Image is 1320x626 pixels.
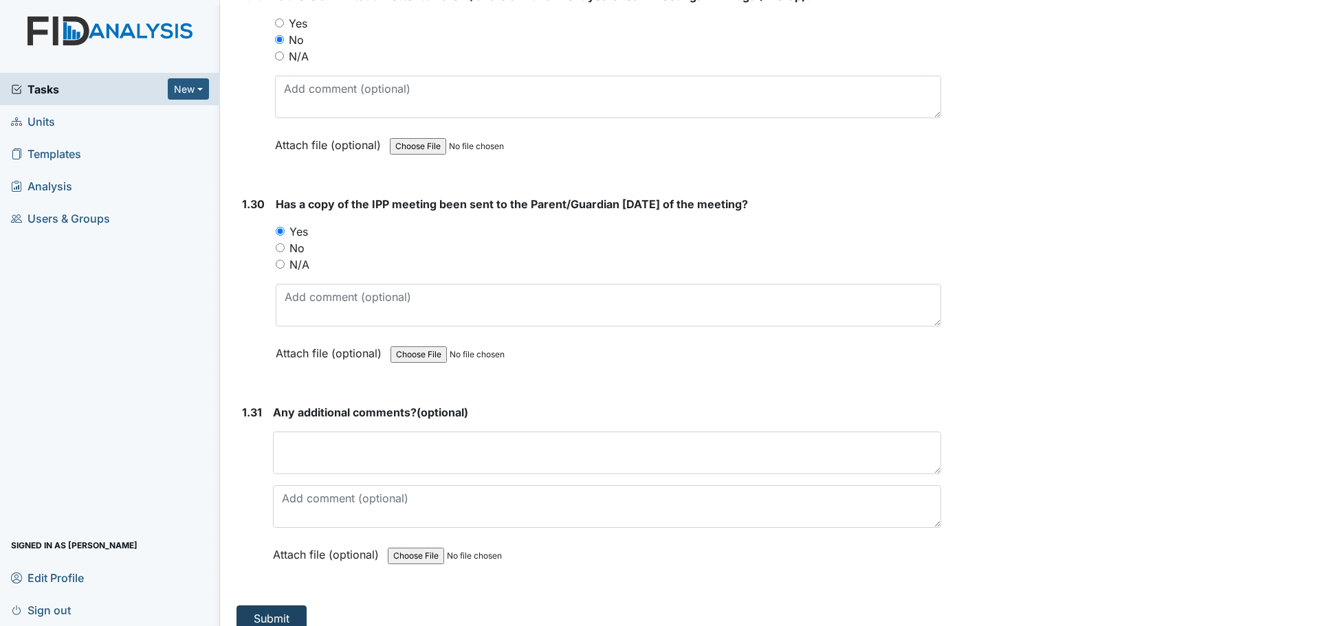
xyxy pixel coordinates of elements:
label: 1.31 [242,404,262,421]
label: No [289,240,305,256]
span: Templates [11,143,81,164]
label: Yes [289,223,308,240]
input: No [276,243,285,252]
label: N/A [289,256,309,273]
span: Sign out [11,599,71,621]
button: New [168,78,209,100]
label: Yes [289,15,307,32]
input: N/A [275,52,284,60]
span: Analysis [11,175,72,197]
label: Attach file (optional) [275,129,386,153]
span: Units [11,111,55,132]
span: Edit Profile [11,567,84,588]
label: N/A [289,48,309,65]
input: No [275,35,284,44]
label: Attach file (optional) [273,539,384,563]
span: Signed in as [PERSON_NAME] [11,535,137,556]
strong: (optional) [273,404,941,421]
label: No [289,32,304,48]
a: Tasks [11,81,168,98]
span: Has a copy of the IPP meeting been sent to the Parent/Guardian [DATE] of the meeting? [276,197,748,211]
input: Yes [276,227,285,236]
span: Any additional comments? [273,405,417,419]
input: Yes [275,19,284,27]
label: Attach file (optional) [276,337,387,361]
label: 1.30 [242,196,265,212]
input: N/A [276,260,285,269]
span: Users & Groups [11,208,110,229]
